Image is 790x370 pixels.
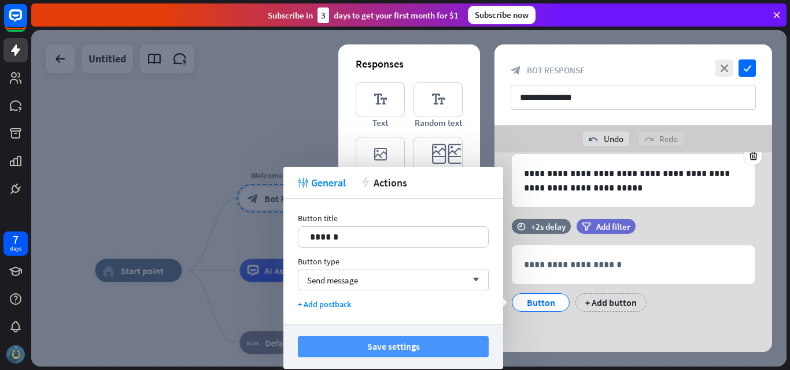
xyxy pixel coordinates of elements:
span: Add filter [596,221,630,232]
div: 7 [13,234,19,245]
i: undo [589,134,598,144]
span: Actions [374,176,407,189]
i: tweak [298,177,308,188]
div: + Add button [575,293,647,312]
i: redo [644,134,654,144]
span: Bot Response [527,65,585,76]
i: close [715,59,733,77]
button: Save settings [298,336,489,357]
i: filter [582,222,591,231]
span: Send message [307,275,358,286]
i: time [517,222,526,230]
div: Subscribe now [468,6,536,24]
div: Undo [583,132,629,146]
i: arrow_down [467,276,479,283]
a: 7 days [3,231,28,256]
div: Subscribe in days to get your first month for $1 [268,8,459,23]
div: +2s delay [531,221,566,232]
i: check [739,59,756,77]
div: 3 [318,8,329,23]
i: action [360,177,371,188]
div: days [10,245,21,253]
div: Button [522,294,560,311]
i: block_bot_response [511,65,521,76]
div: Button type [298,256,489,267]
div: Button title [298,213,489,223]
button: Open LiveChat chat widget [9,5,44,39]
div: Redo [638,132,684,146]
div: + Add postback [298,299,489,309]
span: General [311,176,346,189]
